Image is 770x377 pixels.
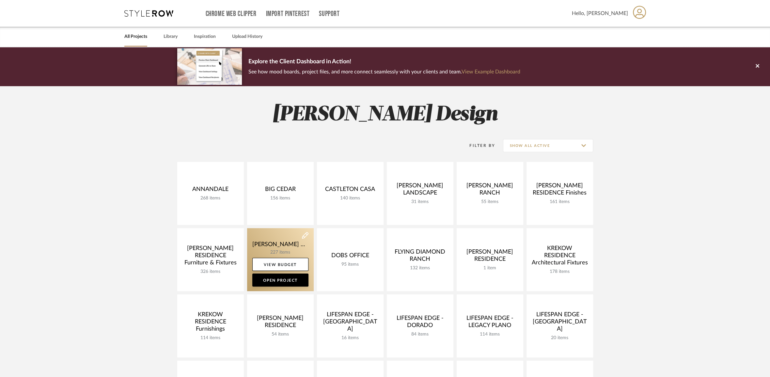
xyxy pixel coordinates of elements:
[182,311,239,335] div: KREKOW RESIDENCE Furnishings
[252,196,308,201] div: 156 items
[532,182,588,199] div: [PERSON_NAME] RESIDENCE Finishes
[532,269,588,275] div: 178 items
[462,182,518,199] div: [PERSON_NAME] RANCH
[206,11,257,17] a: Chrome Web Clipper
[182,269,239,275] div: 326 items
[462,265,518,271] div: 1 item
[252,332,308,337] div: 54 items
[392,265,448,271] div: 132 items
[182,245,239,269] div: [PERSON_NAME] RESIDENCE Furniture & Fixtures
[462,199,518,205] div: 55 items
[248,67,520,76] p: See how mood boards, project files, and more connect seamlessly with your clients and team.
[322,186,378,196] div: CASTLETON CASA
[252,315,308,332] div: [PERSON_NAME] RESIDENCE
[462,315,518,332] div: LIFESPAN EDGE - LEGACY PLANO
[532,311,588,335] div: LIFESPAN EDGE - [GEOGRAPHIC_DATA]
[252,274,308,287] a: Open Project
[322,252,378,262] div: DOBS OFFICE
[392,332,448,337] div: 84 items
[532,245,588,269] div: KREKOW RESIDENCE Architectural Fixtures
[532,335,588,341] div: 20 items
[232,32,262,41] a: Upload History
[248,57,520,67] p: Explore the Client Dashboard in Action!
[392,248,448,265] div: FLYING DIAMOND RANCH
[572,9,628,17] span: Hello, [PERSON_NAME]
[252,258,308,271] a: View Budget
[462,332,518,337] div: 114 items
[319,11,339,17] a: Support
[322,262,378,267] div: 95 items
[182,186,239,196] div: ANNANDALE
[322,196,378,201] div: 140 items
[164,32,178,41] a: Library
[462,69,520,74] a: View Example Dashboard
[252,186,308,196] div: BIG CEDAR
[266,11,309,17] a: Import Pinterest
[194,32,216,41] a: Inspiration
[322,311,378,335] div: LIFESPAN EDGE - [GEOGRAPHIC_DATA]
[462,248,518,265] div: [PERSON_NAME] RESIDENCE
[177,48,242,85] img: d5d033c5-7b12-40c2-a960-1ecee1989c38.png
[392,182,448,199] div: [PERSON_NAME] LANDSCAPE
[392,315,448,332] div: LIFESPAN EDGE - DORADO
[182,335,239,341] div: 114 items
[532,199,588,205] div: 161 items
[392,199,448,205] div: 31 items
[124,32,147,41] a: All Projects
[150,102,620,127] h2: [PERSON_NAME] Design
[182,196,239,201] div: 268 items
[461,142,495,149] div: Filter By
[322,335,378,341] div: 16 items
